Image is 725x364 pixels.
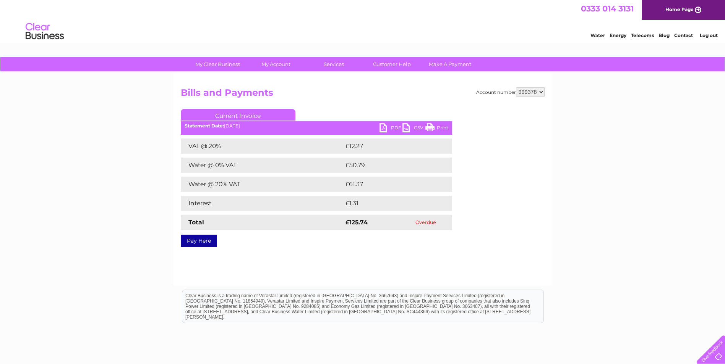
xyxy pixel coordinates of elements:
div: [DATE] [181,123,452,129]
td: £61.37 [344,177,436,192]
td: Water @ 20% VAT [181,177,344,192]
a: Contact [674,32,693,38]
a: Make A Payment [418,57,482,71]
a: Print [425,123,448,134]
div: Clear Business is a trading name of Verastar Limited (registered in [GEOGRAPHIC_DATA] No. 3667643... [182,4,543,37]
a: 0333 014 3131 [581,4,634,13]
a: Water [590,32,605,38]
div: Account number [476,87,545,97]
a: Customer Help [360,57,423,71]
td: VAT @ 20% [181,139,344,154]
a: My Clear Business [186,57,249,71]
td: Water @ 0% VAT [181,158,344,173]
a: Telecoms [631,32,654,38]
img: logo.png [25,20,64,43]
strong: £125.74 [345,219,368,226]
strong: Total [188,219,204,226]
a: CSV [402,123,425,134]
h2: Bills and Payments [181,87,545,102]
a: PDF [380,123,402,134]
a: Current Invoice [181,109,295,121]
a: Energy [610,32,626,38]
a: Log out [700,32,718,38]
a: Blog [659,32,670,38]
td: Overdue [399,215,452,230]
a: My Account [244,57,307,71]
a: Services [302,57,365,71]
td: Interest [181,196,344,211]
td: £12.27 [344,139,436,154]
b: Statement Date: [185,123,224,129]
td: £1.31 [344,196,432,211]
td: £50.79 [344,158,437,173]
a: Pay Here [181,235,217,247]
